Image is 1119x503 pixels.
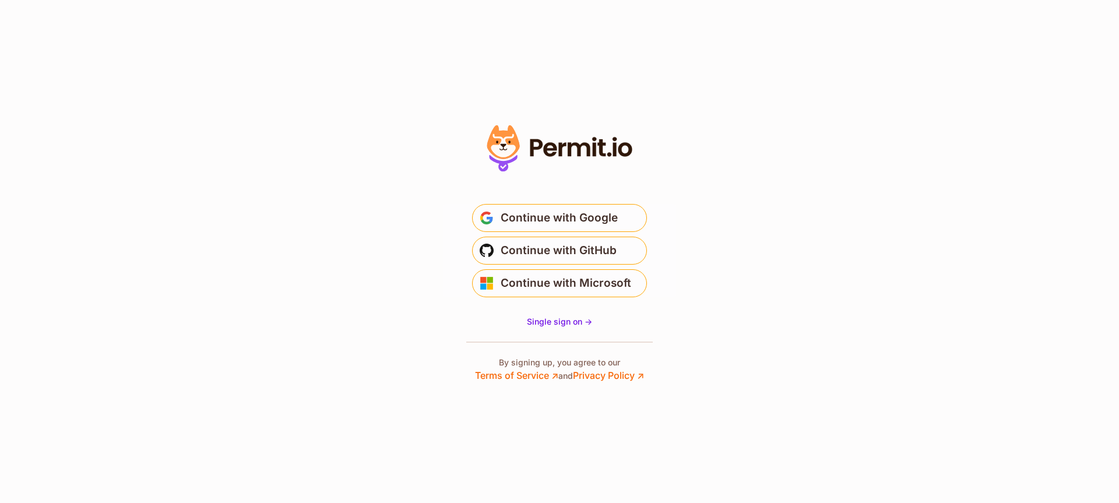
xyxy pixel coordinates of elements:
span: Single sign on -> [527,316,592,326]
a: Privacy Policy ↗ [573,370,644,381]
span: Continue with GitHub [501,241,617,260]
p: By signing up, you agree to our and [475,357,644,382]
button: Continue with GitHub [472,237,647,265]
button: Continue with Microsoft [472,269,647,297]
a: Single sign on -> [527,316,592,328]
button: Continue with Google [472,204,647,232]
a: Terms of Service ↗ [475,370,558,381]
span: Continue with Google [501,209,618,227]
span: Continue with Microsoft [501,274,631,293]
